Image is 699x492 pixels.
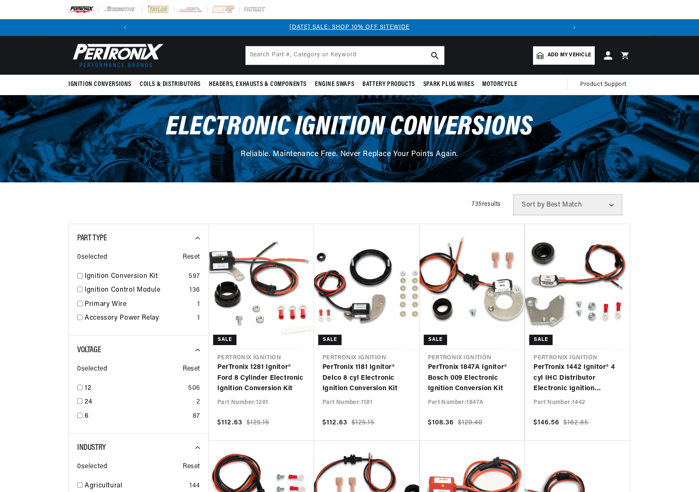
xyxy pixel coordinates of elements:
[68,75,136,94] summary: Ignition Conversions
[85,271,185,282] a: Ignition Conversion Kit
[77,444,106,452] span: Industry
[315,80,354,89] span: Engine Swaps
[580,75,631,95] summary: Product Support
[189,271,200,282] div: 597
[77,364,107,375] span: 0 selected
[188,383,200,394] div: 506
[482,80,517,89] span: Motorcycle
[77,252,107,263] span: 0 selected
[85,313,194,324] a: Accessory Power Relay
[478,75,521,94] summary: Motorcycle
[140,80,201,89] span: Coils & Distributors
[533,362,621,394] a: PerTronix 1442 Ignitor® 4 cyl IHC Distributor Electronic Ignition Conversion Kit
[423,80,474,89] span: Spark Plug Wires
[580,80,626,89] span: Product Support
[522,202,545,208] span: Sort by
[183,364,200,375] span: Reset
[189,481,200,492] div: 144
[193,411,200,422] div: 87
[205,75,311,94] summary: Headers, Exhausts & Components
[68,41,164,70] img: Pertronix
[85,397,193,408] a: 24
[472,201,501,207] span: 735 results
[183,252,200,263] span: Reset
[133,23,566,32] div: Announcement
[428,362,516,394] a: PerTronix 1847A Ignitor® Bosch 009 Electronic Ignition Conversion Kit
[358,75,419,94] summary: Battery Products
[183,462,200,472] span: Reset
[322,362,411,394] a: PerTronix 1181 Ignitor® Delco 8 cyl Electronic Ignition Conversion Kit
[533,46,595,65] a: Add my vehicle
[209,80,307,89] span: Headers, Exhausts & Components
[85,383,185,394] a: 12
[566,19,583,36] button: Translation missing: en.sections.announcements.next_announcement
[166,114,533,141] span: Electronic Ignition Conversions
[77,234,107,242] span: Part Type
[85,299,194,310] a: Primary Wire
[289,24,410,30] a: [DATE] SALE: SHOP 10% OFF SITEWIDE
[68,80,131,89] span: Ignition Conversions
[311,75,358,94] summary: Engine Swaps
[197,299,200,310] div: 1
[246,46,444,65] input: Search Part #, Category or Keyword
[48,19,651,36] slideshow-component: Translation missing: en.sections.announcements.announcement_bar
[217,362,306,394] a: PerTronix 1281 Ignitor® Ford 8 Cylinder Electronic Ignition Conversion Kit
[85,481,186,492] a: Agricultural
[419,75,478,94] summary: Spark Plug Wires
[136,75,205,94] summary: Coils & Distributors
[133,23,566,32] div: 1 of 3
[241,151,458,158] span: Reliable. Maintenance Free. Never Replace Your Points Again.
[362,80,415,89] span: Battery Products
[77,462,107,472] span: 0 selected
[197,313,200,324] div: 1
[117,19,133,36] button: Translation missing: en.sections.announcements.previous_announcement
[85,411,189,422] a: 6
[548,51,591,59] span: Add my vehicle
[189,285,200,296] div: 136
[196,397,200,408] div: 2
[85,285,186,296] a: Ignition Control Module
[77,346,101,354] span: Voltage
[426,46,444,65] button: search button
[513,194,622,215] select: Sort by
